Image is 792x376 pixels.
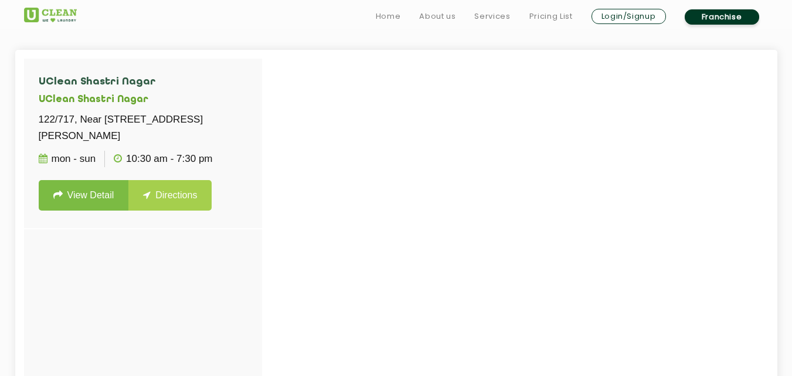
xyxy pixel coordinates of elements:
p: 122/717, Near [STREET_ADDRESS][PERSON_NAME] [39,111,247,144]
img: UClean Laundry and Dry Cleaning [24,8,77,22]
a: About us [419,9,456,23]
h5: UClean Shastri Nagar [39,94,247,106]
a: Services [474,9,510,23]
p: Mon - Sun [39,151,96,167]
a: Login/Signup [592,9,666,24]
p: 10:30 AM - 7:30 PM [114,151,212,167]
a: Home [376,9,401,23]
a: Directions [128,180,212,211]
a: View Detail [39,180,129,211]
a: Pricing List [529,9,573,23]
h4: UClean Shastri Nagar [39,76,247,88]
a: Franchise [685,9,759,25]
